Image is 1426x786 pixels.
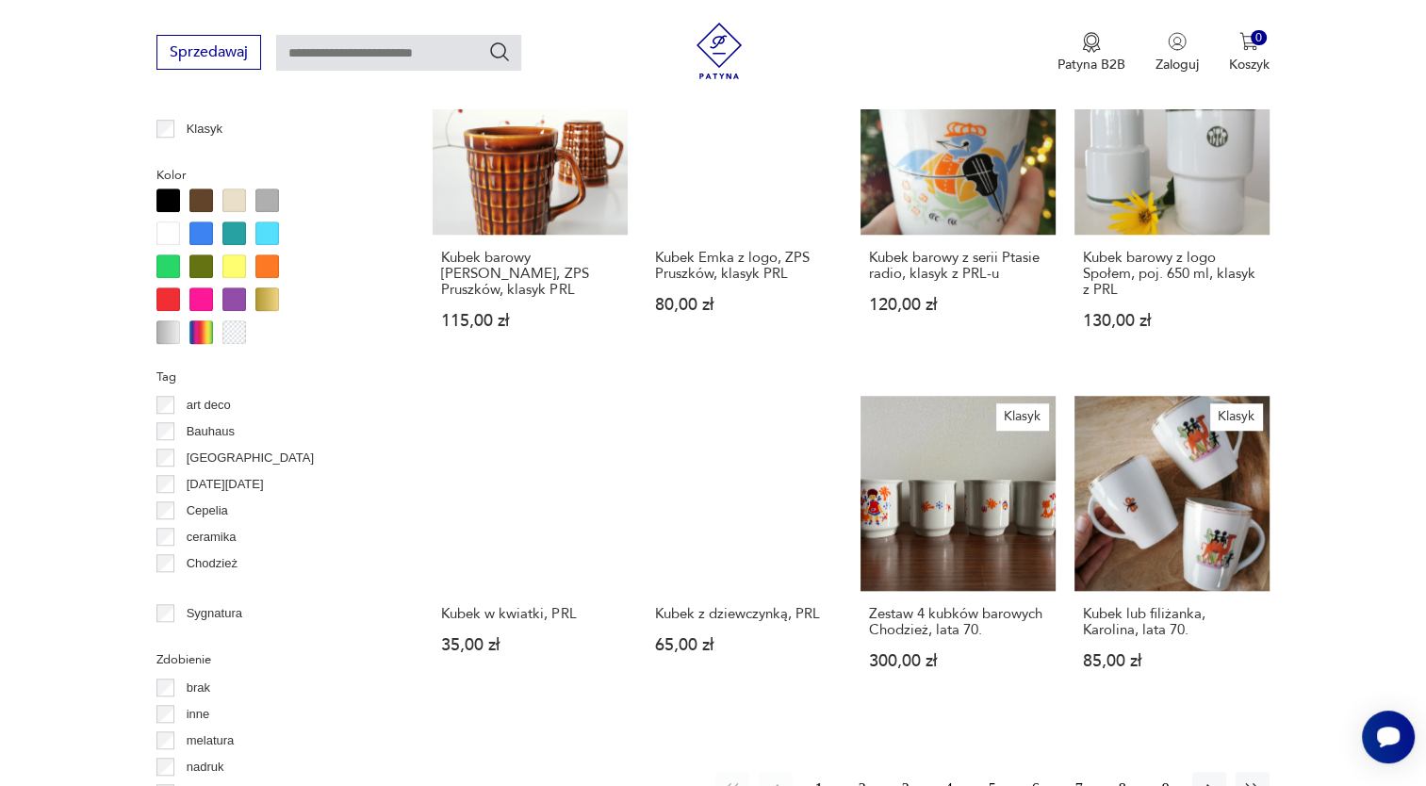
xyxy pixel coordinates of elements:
[187,119,222,139] p: Klasyk
[1057,32,1125,74] a: Ikona medaluPatyna B2B
[156,367,387,387] p: Tag
[1057,56,1125,74] p: Patyna B2B
[1251,30,1267,46] div: 0
[156,35,261,70] button: Sprzedawaj
[187,500,228,521] p: Cepelia
[861,396,1056,706] a: KlasykZestaw 4 kubków barowych Chodzież, lata 70.Zestaw 4 kubków barowych Chodzież, lata 70.300,0...
[1229,56,1270,74] p: Koszyk
[869,297,1047,313] p: 120,00 zł
[187,757,224,778] p: nadruk
[1083,313,1261,329] p: 130,00 zł
[1362,711,1415,763] iframe: Smartsupp widget button
[187,448,314,468] p: [GEOGRAPHIC_DATA]
[1057,32,1125,74] button: Patyna B2B
[156,165,387,186] p: Kolor
[1083,653,1261,669] p: 85,00 zł
[869,606,1047,638] h3: Zestaw 4 kubków barowych Chodzież, lata 70.
[655,637,833,653] p: 65,00 zł
[187,421,235,442] p: Bauhaus
[869,653,1047,669] p: 300,00 zł
[647,396,842,706] a: Kubek z dziewczynką, PRLKubek z dziewczynką, PRL65,00 zł
[156,47,261,60] a: Sprzedawaj
[187,603,242,624] p: Sygnatura
[187,474,264,495] p: [DATE][DATE]
[187,678,210,698] p: brak
[1074,41,1270,367] a: KlasykKubek barowy z logo Społem, poj. 650 ml, klasyk z PRLKubek barowy z logo Społem, poj. 650 m...
[1074,396,1270,706] a: KlasykKubek lub filiżanka, Karolina, lata 70.Kubek lub filiżanka, Karolina, lata 70.85,00 zł
[441,250,619,298] h3: Kubek barowy [PERSON_NAME], ZPS Pruszków, klasyk PRL
[647,41,842,367] a: Kubek Emka z logo, ZPS Pruszków, klasyk PRLKubek Emka z logo, ZPS Pruszków, klasyk PRL80,00 zł
[187,527,237,548] p: ceramika
[187,730,235,751] p: melatura
[1156,56,1199,74] p: Zaloguj
[1168,32,1187,51] img: Ikonka użytkownika
[156,649,387,670] p: Zdobienie
[655,297,833,313] p: 80,00 zł
[1156,32,1199,74] button: Zaloguj
[433,41,628,367] a: Kubek barowy Irena, ZPS Pruszków, klasyk PRLKubek barowy [PERSON_NAME], ZPS Pruszków, klasyk PRL1...
[441,313,619,329] p: 115,00 zł
[869,250,1047,282] h3: Kubek barowy z serii Ptasie radio, klasyk z PRL-u
[1229,32,1270,74] button: 0Koszyk
[441,637,619,653] p: 35,00 zł
[1082,32,1101,53] img: Ikona medalu
[861,41,1056,367] a: Kubek barowy z serii Ptasie radio, klasyk z PRL-uKubek barowy z serii Ptasie radio, klasyk z PRL-...
[187,553,238,574] p: Chodzież
[433,396,628,706] a: Kubek w kwiatki, PRLKubek w kwiatki, PRL35,00 zł
[187,580,234,600] p: Ćmielów
[1239,32,1258,51] img: Ikona koszyka
[1083,606,1261,638] h3: Kubek lub filiżanka, Karolina, lata 70.
[691,23,747,79] img: Patyna - sklep z meblami i dekoracjami vintage
[1083,250,1261,298] h3: Kubek barowy z logo Społem, poj. 650 ml, klasyk z PRL
[441,606,619,622] h3: Kubek w kwiatki, PRL
[187,704,210,725] p: inne
[655,250,833,282] h3: Kubek Emka z logo, ZPS Pruszków, klasyk PRL
[187,395,231,416] p: art deco
[488,41,511,63] button: Szukaj
[655,606,833,622] h3: Kubek z dziewczynką, PRL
